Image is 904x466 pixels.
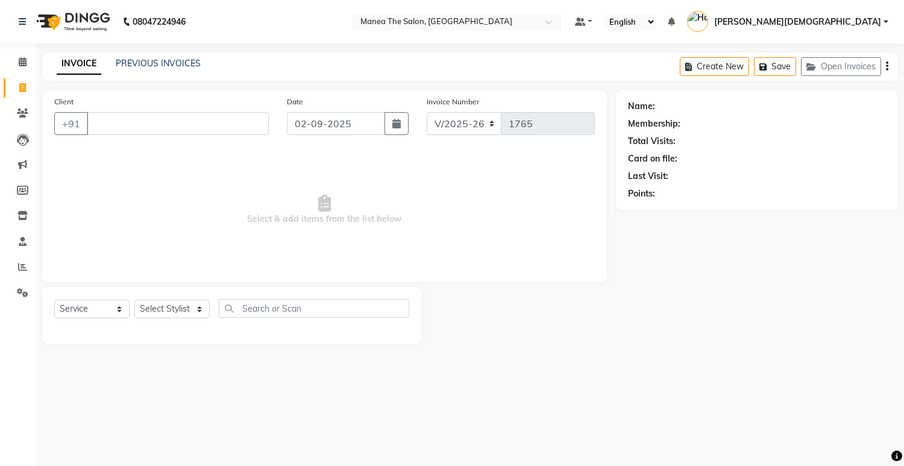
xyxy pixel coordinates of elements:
button: Save [754,57,796,76]
div: Name: [628,100,655,113]
div: Points: [628,187,655,200]
img: Hari Krishna [687,11,708,32]
input: Search by Name/Mobile/Email/Code [87,112,269,135]
input: Search or Scan [219,299,409,318]
label: Invoice Number [427,96,479,107]
div: Last Visit: [628,170,668,183]
button: Create New [680,57,749,76]
span: Select & add items from the list below [54,150,595,270]
span: [PERSON_NAME][DEMOGRAPHIC_DATA] [714,16,881,28]
label: Client [54,96,74,107]
div: Total Visits: [628,135,676,148]
a: PREVIOUS INVOICES [116,58,201,69]
a: INVOICE [57,53,101,75]
button: Open Invoices [801,57,881,76]
img: logo [31,5,113,39]
button: +91 [54,112,88,135]
label: Date [287,96,303,107]
div: Card on file: [628,153,677,165]
div: Membership: [628,118,680,130]
b: 08047224946 [133,5,186,39]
